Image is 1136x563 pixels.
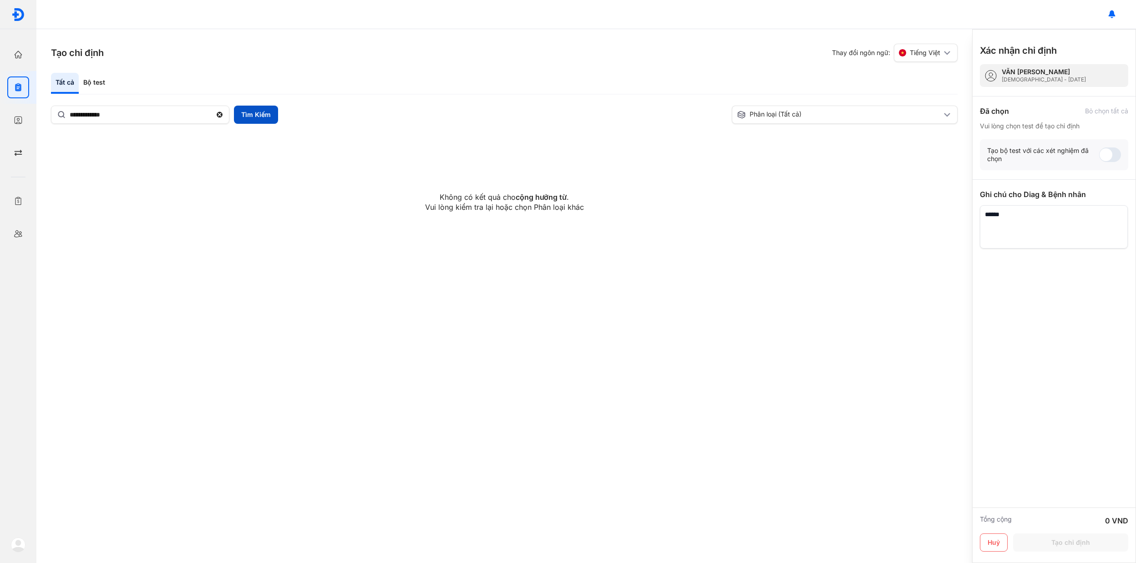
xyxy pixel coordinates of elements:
img: logo [11,538,25,552]
div: Tạo bộ test với các xét nghiệm đã chọn [987,147,1099,163]
div: [DEMOGRAPHIC_DATA] - [DATE] [1002,76,1086,83]
h3: Xác nhận chỉ định [980,44,1057,57]
button: Tìm Kiếm [234,106,278,124]
div: Thay đổi ngôn ngữ: [832,44,958,62]
button: Huỷ [980,533,1008,552]
div: 0 VND [1105,515,1128,526]
div: Đã chọn [980,106,1009,117]
div: Ghi chú cho Diag & Bệnh nhân [980,189,1128,200]
div: Bỏ chọn tất cả [1085,107,1128,115]
div: Vui lòng chọn test để tạo chỉ định [980,122,1128,130]
h3: Tạo chỉ định [51,46,104,59]
p: Không có kết quả cho . [51,192,958,202]
div: Bộ test [79,73,110,94]
span: cộng hưởng từ [516,193,567,202]
img: logo [11,8,25,21]
button: Tạo chỉ định [1013,533,1128,552]
div: Tổng cộng [980,515,1012,526]
div: VĂN [PERSON_NAME] [1002,68,1086,76]
p: Vui lòng kiểm tra lại hoặc chọn Phân loại khác [51,202,958,212]
div: Phân loại (Tất cả) [737,110,942,119]
div: Tất cả [51,73,79,94]
span: Tiếng Việt [910,49,940,57]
